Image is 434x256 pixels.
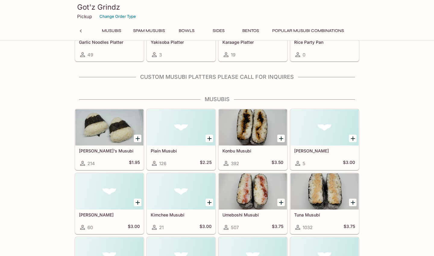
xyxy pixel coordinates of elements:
span: 392 [231,161,239,166]
div: Tuna Musubi [291,173,359,210]
button: Spam Musubis [130,27,168,35]
h5: Umeboshi Musubi [222,212,283,217]
span: 214 [87,161,95,166]
h5: Karaage Platter [222,40,283,45]
h5: $3.00 [128,224,140,231]
a: Tuna Musubi1032$3.75 [290,173,359,234]
h5: $3.75 [344,224,355,231]
a: [PERSON_NAME]60$3.00 [75,173,144,234]
span: 60 [87,225,93,230]
span: 1032 [303,225,313,230]
p: Pickup [77,14,92,19]
button: Add Okaka Musubi [349,135,357,142]
h5: Tuna Musubi [294,212,355,217]
h5: $2.25 [200,160,212,167]
div: Kai G's Musubi [75,109,143,146]
button: Add Plain Musubi [206,135,213,142]
button: Add Kimchee Musubi [206,199,213,206]
div: Konbu Musubi [219,109,287,146]
a: Kimchee Musubi21$3.00 [147,173,215,234]
h3: Got'z Grindz [77,2,357,12]
a: [PERSON_NAME]'s Musubi214$1.95 [75,109,144,170]
button: Musubis [98,27,125,35]
h5: $3.00 [343,160,355,167]
div: Okaka Musubi [291,109,359,146]
h4: Custom Musubi Platters PLEASE CALL FOR INQUIRES [75,74,359,80]
h5: Konbu Musubi [222,148,283,153]
h5: [PERSON_NAME]'s Musubi [79,148,140,153]
a: Plain Musubi126$2.25 [147,109,215,170]
h4: Musubis [75,96,359,103]
div: Plain Musubi [147,109,215,146]
button: Popular Musubi Combinations [269,27,347,35]
a: Konbu Musubi392$3.50 [219,109,287,170]
h5: Garlic Noodles Platter [79,40,140,45]
span: 3 [159,52,162,58]
h5: $3.50 [272,160,283,167]
span: 507 [231,225,239,230]
button: Bentos [237,27,264,35]
span: 126 [159,161,166,166]
span: 5 [303,161,305,166]
h5: Plain Musubi [151,148,212,153]
div: Umeboshi Musubi [219,173,287,210]
span: 19 [231,52,235,58]
button: Add Umeboshi Musubi [277,199,285,206]
h5: [PERSON_NAME] [79,212,140,217]
h5: [PERSON_NAME] [294,148,355,153]
div: Takuan Musubi [75,173,143,210]
h5: Rice Party Pan [294,40,355,45]
button: Change Order Type [97,12,139,21]
button: Add Konbu Musubi [277,135,285,142]
button: Bowls [173,27,200,35]
h5: $3.00 [200,224,212,231]
div: Kimchee Musubi [147,173,215,210]
button: Add Tuna Musubi [349,199,357,206]
h5: Yakisoba Platter [151,40,212,45]
button: Add Takuan Musubi [134,199,141,206]
button: Sides [205,27,232,35]
span: 21 [159,225,164,230]
a: Umeboshi Musubi507$3.75 [219,173,287,234]
a: [PERSON_NAME]5$3.00 [290,109,359,170]
h5: Kimchee Musubi [151,212,212,217]
button: Add Kai G's Musubi [134,135,141,142]
h5: $1.95 [129,160,140,167]
h5: $3.75 [272,224,283,231]
span: 49 [87,52,93,58]
span: 0 [303,52,305,58]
